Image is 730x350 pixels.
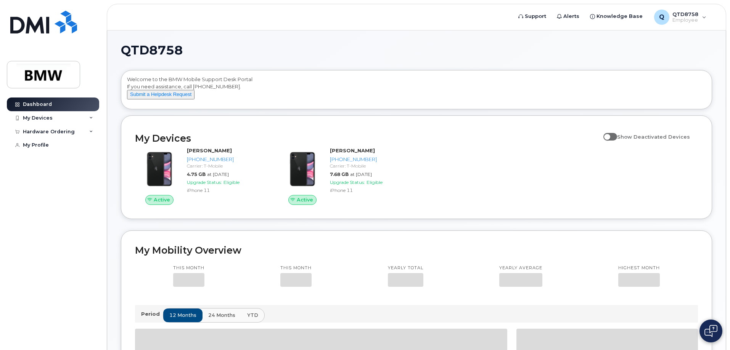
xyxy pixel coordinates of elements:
p: Yearly average [499,265,542,271]
span: YTD [247,312,258,319]
img: Open chat [704,325,717,337]
div: Welcome to the BMW Mobile Support Desk Portal If you need assistance, call [PHONE_NUMBER]. [127,76,706,106]
a: Active[PERSON_NAME][PHONE_NUMBER]Carrier: T-Mobile4.75 GBat [DATE]Upgrade Status:EligibleiPhone 11 [135,147,269,205]
div: iPhone 11 [187,187,266,193]
span: Show Deactivated Devices [617,134,690,140]
p: This month [280,265,312,271]
h2: My Devices [135,133,600,144]
span: at [DATE] [207,171,229,177]
a: Active[PERSON_NAME][PHONE_NUMBER]Carrier: T-Mobile7.68 GBat [DATE]Upgrade Status:EligibleiPhone 11 [278,147,412,205]
span: Eligible [367,179,383,185]
img: iPhone_11.jpg [284,151,321,187]
strong: [PERSON_NAME] [187,147,232,153]
span: 24 months [208,312,235,319]
span: Upgrade Status: [330,179,365,185]
div: iPhone 11 [330,187,409,193]
a: Submit a Helpdesk Request [127,91,195,97]
p: Highest month [618,265,660,271]
p: This month [173,265,204,271]
span: Active [297,196,313,203]
button: Submit a Helpdesk Request [127,90,195,99]
p: Yearly total [388,265,423,271]
span: at [DATE] [350,171,372,177]
div: Carrier: T-Mobile [187,163,266,169]
div: [PHONE_NUMBER] [187,156,266,163]
span: Upgrade Status: [187,179,222,185]
p: Period [141,310,163,318]
span: Eligible [224,179,240,185]
div: Carrier: T-Mobile [330,163,409,169]
h2: My Mobility Overview [135,245,698,256]
img: iPhone_11.jpg [141,151,178,187]
span: 4.75 GB [187,171,206,177]
span: 7.68 GB [330,171,349,177]
input: Show Deactivated Devices [603,129,609,136]
span: QTD8758 [121,45,183,56]
div: [PHONE_NUMBER] [330,156,409,163]
strong: [PERSON_NAME] [330,147,375,153]
span: Active [154,196,170,203]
